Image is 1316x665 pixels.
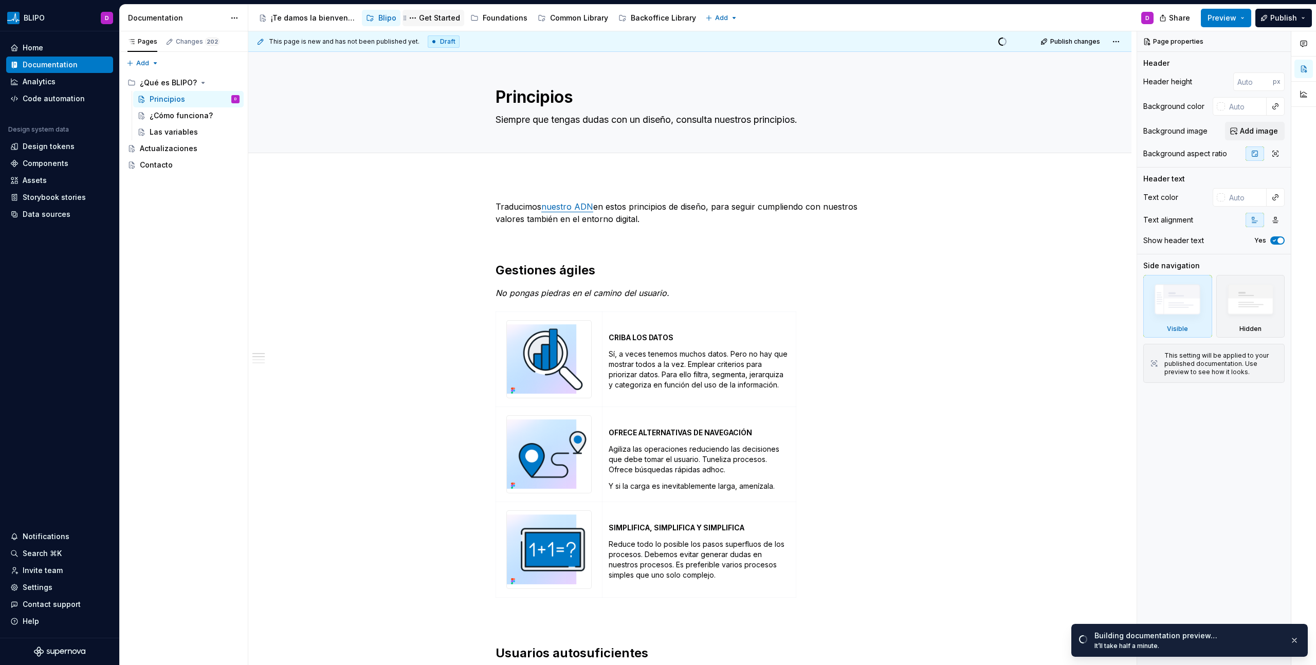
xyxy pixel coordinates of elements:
div: Data sources [23,209,70,219]
span: Publish [1270,13,1297,23]
div: Blipo [378,13,396,23]
a: PrincipiosD [133,91,244,107]
h2: Gestiones ágiles [496,262,884,279]
a: Blipo [362,10,400,26]
div: Building documentation preview… [1094,631,1282,641]
div: Header text [1143,174,1185,184]
div: Code automation [23,94,85,104]
a: Home [6,40,113,56]
a: ¡Te damos la bienvenida a Blipo! [254,10,360,26]
div: Side navigation [1143,261,1200,271]
div: Settings [23,582,52,593]
a: Assets [6,172,113,189]
em: No pongas piedras en el camino del usuario. [496,288,669,298]
input: Auto [1225,97,1267,116]
div: Contacto [140,160,173,170]
button: Search ⌘K [6,545,113,562]
div: Visible [1143,275,1212,338]
a: Contacto [123,157,244,173]
button: Notifications [6,528,113,545]
span: Draft [440,38,455,46]
div: Background aspect ratio [1143,149,1227,159]
div: Common Library [550,13,608,23]
div: Search ⌘K [23,548,62,559]
div: Text color [1143,192,1178,202]
div: D [105,14,109,22]
label: Yes [1254,236,1266,245]
div: D [1145,14,1149,22]
div: Las variables [150,127,198,137]
div: Notifications [23,531,69,542]
a: Invite team [6,562,113,579]
div: Background color [1143,101,1204,112]
span: Publish changes [1050,38,1100,46]
p: px [1273,78,1281,86]
div: Page tree [123,75,244,173]
img: 79e03a52-0dce-4a7d-93b0-021a09ed6fed.png [507,511,591,588]
a: Documentation [6,57,113,73]
div: ¿Qué es BLIPO? [123,75,244,91]
strong: SIMPLIFICA, SIMPLIFICA Y SIMPLIFICA [609,523,744,532]
div: ¡Te damos la bienvenida a Blipo! [271,13,356,23]
svg: Supernova Logo [34,646,85,657]
div: Storybook stories [23,192,86,202]
div: Background image [1143,126,1208,136]
textarea: Principios [493,85,882,109]
div: Header [1143,58,1169,68]
div: Hidden [1216,275,1285,338]
div: ¿Cómo funciona? [150,110,213,121]
div: Changes [176,38,220,46]
button: Preview [1201,9,1251,27]
div: Design system data [8,125,69,134]
span: This page is new and has not been published yet. [269,38,419,46]
button: Publish [1255,9,1312,27]
div: This setting will be applied to your published documentation. Use preview to see how it looks. [1164,352,1278,376]
a: Design tokens [6,138,113,155]
span: 202 [205,38,220,46]
strong: OFRECE ALTERNATIVAS DE NAVEGACIÓN [609,428,752,437]
div: Foundations [483,13,527,23]
div: ¿Qué es BLIPO? [140,78,197,88]
input: Auto [1225,188,1267,207]
div: Pages [127,38,157,46]
div: Visible [1167,325,1188,333]
a: Components [6,155,113,172]
a: Settings [6,579,113,596]
button: Add [123,56,162,70]
span: Add [136,59,149,67]
p: Sí, a veces tenemos muchos datos. Pero no hay que mostrar todos a la vez. Emplear criterios para ... [609,349,790,390]
div: Actualizaciones [140,143,197,154]
h2: Usuarios autosuficientes [496,645,884,661]
p: Y si la carga es inevitablemente larga, amenízala. [609,481,790,491]
a: Analytics [6,73,113,90]
div: Get Started [419,13,460,23]
a: Actualizaciones [123,140,244,157]
div: Hidden [1239,325,1262,333]
button: Add image [1225,122,1285,140]
button: Add [702,11,741,25]
div: Components [23,158,68,169]
input: Auto [1233,72,1273,91]
button: Contact support [6,596,113,613]
button: BLIPOD [2,7,117,29]
button: Publish changes [1037,34,1105,49]
a: Code automation [6,90,113,107]
div: Invite team [23,565,63,576]
img: fc71412b-f3dd-4782-93f0-9d91d12b69f9.png [507,416,591,493]
a: ¿Cómo funciona? [133,107,244,124]
p: Traducimos en estos principios de diseño, para seguir cumpliendo con nuestros valores también en ... [496,200,884,225]
p: Reduce todo lo posible los pasos superfluos de los procesos. Debemos evitar generar dudas en nues... [609,539,790,580]
div: Documentation [128,13,225,23]
div: Show header text [1143,235,1204,246]
button: Share [1154,9,1197,27]
div: Analytics [23,77,56,87]
strong: CRIBA LOS DATOS [609,333,673,342]
a: Data sources [6,206,113,223]
span: Add image [1240,126,1278,136]
button: Help [6,613,113,630]
a: nuestro ADN [541,201,593,212]
span: Share [1169,13,1190,23]
div: Contact support [23,599,81,609]
div: Documentation [23,60,78,70]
